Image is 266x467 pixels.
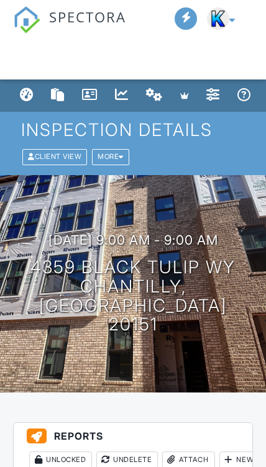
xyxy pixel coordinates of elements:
[22,149,87,165] div: Client View
[48,233,218,248] h3: [DATE] 9:00 am - 9:00 am
[13,6,40,34] img: The Best Home Inspection Software - Spectora
[47,84,69,107] a: Templates
[233,84,255,107] a: Support Center
[16,84,38,107] a: Dashboard
[142,84,167,107] a: Automations (Basic)
[92,149,129,165] div: More
[21,120,245,140] h1: Inspection Details
[13,18,126,42] a: SPECTORA
[202,84,224,107] a: Settings
[207,7,229,30] img: 8699206_0.jpg
[17,258,249,334] h1: 4359 Black Tulip Wy Chantilly, [GEOGRAPHIC_DATA] 20151
[49,6,126,26] span: SPECTORA
[111,84,133,107] a: Metrics
[21,152,91,161] a: Client View
[78,84,102,107] a: Contacts
[176,84,193,107] a: Advanced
